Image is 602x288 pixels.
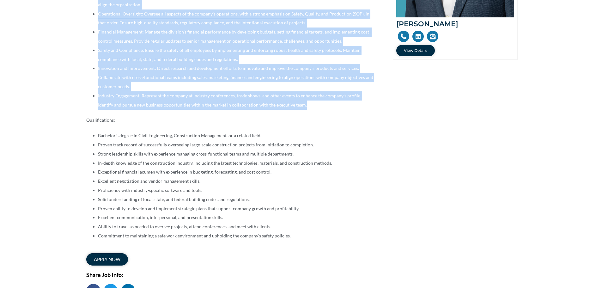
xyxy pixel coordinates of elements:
[396,21,514,28] h2: [PERSON_NAME]
[98,28,374,46] li: Financial Management: Manage the division’s financial performance by developing budgets, setting ...
[98,9,374,28] li: Operational Oversight: Oversee all aspects of the company’s operations, with a strong emphasis on...
[98,131,374,140] li: Bachelor’s degree in Civil Engineering, Construction Management, or a related field.
[94,257,120,262] span: apply now
[98,168,374,177] li: Exceptional financial acumen with experience in budgeting, forecasting, and cost control.
[98,140,374,150] li: Proven track record of successfully overseeing large-scale construction projects from initiation ...
[404,49,427,52] span: View Details
[98,91,374,110] li: Industry Engagement: Represent the company at industry conferences, trade shows, and other events...
[98,195,374,204] li: Solid understanding of local, state, and federal building codes and regulations.
[86,116,374,125] p: Qualifications:
[98,222,374,231] li: Ability to travel as needed to oversee projects, attend conferences, and meet with clients.
[396,45,435,56] a: View Details
[98,150,374,159] li: Strong leadership skills with experience managing cross-functional teams and multiple departments.
[86,272,374,278] h2: Share Job Info:
[98,159,374,168] li: In-depth knowledge of the construction industry, including the latest technologies, materials, an...
[98,213,374,222] li: Excellent communication, interpersonal, and presentation skills.
[98,204,374,213] li: Proven ability to develop and implement strategic plans that support company growth and profitabi...
[98,64,374,91] li: Innovation and Improvement: Direct research and development efforts to innovate and improve the c...
[98,46,374,64] li: Safety and Compliance: Ensure the safety of all employees by implementing and enforcing robust he...
[98,186,374,195] li: Proficiency with industry-specific software and tools.
[98,231,374,241] li: Commitment to maintaining a safe work environment and upholding the company’s safety policies.
[86,253,128,266] a: apply now
[98,177,374,186] li: Excellent negotiation and vendor management skills.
